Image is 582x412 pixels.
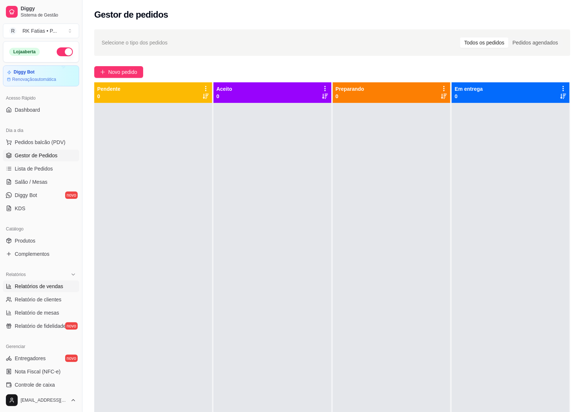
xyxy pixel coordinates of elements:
span: [EMAIL_ADDRESS][DOMAIN_NAME] [21,397,67,403]
span: Nota Fiscal (NFC-e) [15,368,60,375]
button: Alterar Status [57,47,73,56]
a: Entregadoresnovo [3,352,79,364]
div: Todos os pedidos [460,37,508,48]
span: Gestor de Pedidos [15,152,57,159]
p: Em entrega [455,85,483,93]
a: Diggy BotRenovaçãoautomática [3,65,79,86]
a: Relatório de mesas [3,307,79,319]
div: Dia a dia [3,125,79,136]
span: Complementos [15,250,49,258]
button: Novo pedido [94,66,143,78]
span: Sistema de Gestão [21,12,76,18]
span: Lista de Pedidos [15,165,53,172]
p: Pendente [97,85,120,93]
article: Renovação automática [12,76,56,82]
span: Relatórios [6,272,26,277]
span: Produtos [15,237,35,244]
p: 0 [455,93,483,100]
span: Diggy Bot [15,191,37,199]
span: Dashboard [15,106,40,114]
a: DiggySistema de Gestão [3,3,79,21]
div: Acesso Rápido [3,92,79,104]
span: Controle de caixa [15,381,55,388]
button: Select a team [3,24,79,38]
span: Pedidos balcão (PDV) [15,139,66,146]
a: Diggy Botnovo [3,189,79,201]
button: Pedidos balcão (PDV) [3,136,79,148]
a: Controle de caixa [3,379,79,391]
span: Selecione o tipo dos pedidos [102,39,167,47]
a: Relatório de fidelidadenovo [3,320,79,332]
h2: Gestor de pedidos [94,9,168,21]
span: plus [100,69,105,75]
div: Loja aberta [9,48,40,56]
p: 0 [216,93,232,100]
span: Relatório de mesas [15,309,59,316]
div: Pedidos agendados [508,37,562,48]
button: [EMAIL_ADDRESS][DOMAIN_NAME] [3,391,79,409]
div: Catálogo [3,223,79,235]
span: Relatório de clientes [15,296,61,303]
a: Nota Fiscal (NFC-e) [3,366,79,377]
span: Entregadores [15,355,46,362]
div: Gerenciar [3,341,79,352]
a: Salão / Mesas [3,176,79,188]
span: Relatório de fidelidade [15,322,66,330]
span: Salão / Mesas [15,178,47,186]
a: Relatórios de vendas [3,280,79,292]
p: 0 [97,93,120,100]
a: Complementos [3,248,79,260]
a: Lista de Pedidos [3,163,79,175]
span: Relatórios de vendas [15,283,63,290]
p: Aceito [216,85,232,93]
span: Diggy [21,6,76,12]
p: Preparando [336,85,364,93]
div: RK Fatias • P ... [22,27,57,35]
a: Dashboard [3,104,79,116]
a: Gestor de Pedidos [3,150,79,161]
a: KDS [3,203,79,214]
span: KDS [15,205,25,212]
a: Produtos [3,235,79,247]
a: Relatório de clientes [3,294,79,305]
p: 0 [336,93,364,100]
span: Novo pedido [108,68,137,76]
article: Diggy Bot [14,69,35,75]
span: R [9,27,17,35]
